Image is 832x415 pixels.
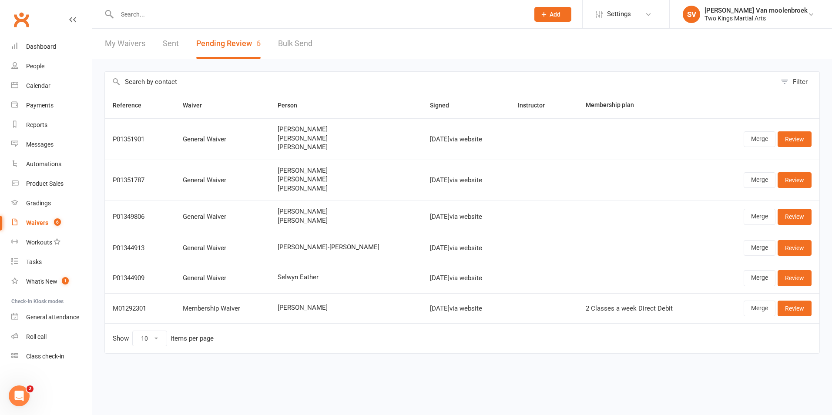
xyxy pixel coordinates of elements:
[278,167,414,174] span: [PERSON_NAME]
[26,43,56,50] div: Dashboard
[430,244,502,252] div: [DATE] via website
[778,270,812,286] a: Review
[26,82,50,89] div: Calendar
[705,7,808,14] div: [PERSON_NAME] Van moolenbroek
[744,172,775,188] a: Merge
[26,314,79,321] div: General attendance
[113,331,214,346] div: Show
[11,327,92,347] a: Roll call
[683,6,700,23] div: SV
[26,161,61,167] div: Automations
[278,244,414,251] span: [PERSON_NAME]-[PERSON_NAME]
[278,126,414,133] span: [PERSON_NAME]
[26,239,52,246] div: Workouts
[26,353,64,360] div: Class check-in
[11,347,92,366] a: Class kiosk mode
[183,177,262,184] div: General Waiver
[113,100,151,110] button: Reference
[10,9,32,30] a: Clubworx
[11,76,92,96] a: Calendar
[578,92,711,118] th: Membership plan
[26,278,57,285] div: What's New
[744,131,775,147] a: Merge
[430,100,459,110] button: Signed
[256,39,261,48] span: 6
[113,305,167,312] div: M01292301
[26,121,47,128] div: Reports
[183,244,262,252] div: General Waiver
[586,305,703,312] div: 2 Classes a week Direct Debit
[9,385,30,406] iframe: Intercom live chat
[26,180,64,187] div: Product Sales
[550,11,560,18] span: Add
[778,301,812,316] a: Review
[113,102,151,109] span: Reference
[776,72,819,92] button: Filter
[430,213,502,221] div: [DATE] via website
[11,213,92,233] a: Waivers 6
[26,63,44,70] div: People
[183,274,262,282] div: General Waiver
[430,177,502,184] div: [DATE] via website
[11,96,92,115] a: Payments
[744,209,775,224] a: Merge
[183,213,262,221] div: General Waiver
[105,72,776,92] input: Search by contact
[26,102,54,109] div: Payments
[62,277,69,284] span: 1
[518,100,554,110] button: Instructor
[26,219,48,226] div: Waivers
[793,77,808,87] div: Filter
[11,37,92,57] a: Dashboard
[607,4,631,24] span: Settings
[278,274,414,281] span: Selwyn Eather
[113,244,167,252] div: P01344913
[26,333,47,340] div: Roll call
[11,252,92,272] a: Tasks
[778,131,812,147] a: Review
[54,218,61,226] span: 6
[26,200,51,207] div: Gradings
[26,141,54,148] div: Messages
[26,258,42,265] div: Tasks
[278,102,307,109] span: Person
[278,185,414,192] span: [PERSON_NAME]
[278,176,414,183] span: [PERSON_NAME]
[430,102,459,109] span: Signed
[518,102,554,109] span: Instructor
[11,57,92,76] a: People
[171,335,214,342] div: items per page
[196,29,261,59] button: Pending Review6
[278,208,414,215] span: [PERSON_NAME]
[705,14,808,22] div: Two Kings Martial Arts
[744,240,775,256] a: Merge
[163,29,179,59] a: Sent
[11,135,92,154] a: Messages
[278,144,414,151] span: [PERSON_NAME]
[113,136,167,143] div: P01351901
[11,194,92,213] a: Gradings
[11,308,92,327] a: General attendance kiosk mode
[744,301,775,316] a: Merge
[183,136,262,143] div: General Waiver
[11,233,92,252] a: Workouts
[430,136,502,143] div: [DATE] via website
[27,385,34,392] span: 2
[113,177,167,184] div: P01351787
[11,272,92,291] a: What's New1
[430,305,502,312] div: [DATE] via website
[778,240,812,256] a: Review
[278,217,414,224] span: [PERSON_NAME]
[114,8,523,20] input: Search...
[11,154,92,174] a: Automations
[778,172,812,188] a: Review
[183,305,262,312] div: Membership Waiver
[113,274,167,282] div: P01344909
[278,304,414,311] span: [PERSON_NAME]
[430,274,502,282] div: [DATE] via website
[278,135,414,142] span: [PERSON_NAME]
[744,270,775,286] a: Merge
[11,174,92,194] a: Product Sales
[534,7,571,22] button: Add
[278,29,312,59] a: Bulk Send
